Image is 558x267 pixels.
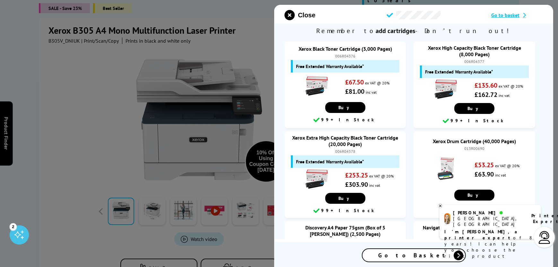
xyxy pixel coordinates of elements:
div: 99+ In Stock [417,117,532,125]
strong: £81.00 [345,87,364,96]
div: 2 [10,223,17,230]
strong: £253.25 [345,171,368,179]
div: 006R04378 [291,149,399,154]
span: Remember to - Don’t run out! [274,23,553,38]
p: of 8 years! I can help you choose the right product [444,229,536,259]
span: Go to Basket [379,252,449,259]
a: Xerox Extra High Capacity Black Toner Cartridge (20,000 Pages) [292,134,398,147]
div: 99+ In Stock [288,116,403,124]
a: Discovery A4 Paper 75gsm (Box of 5 [PERSON_NAME]) (2,500 Pages) [305,224,385,237]
span: inc vat [499,93,510,98]
strong: £135.60 [475,81,497,90]
div: [PERSON_NAME] [453,210,523,216]
span: inc vat [369,183,380,188]
strong: £63.90 [475,170,494,178]
span: ex VAT @ 20% [495,163,519,168]
div: 99+ In Stock [288,207,403,215]
div: [GEOGRAPHIC_DATA], [GEOGRAPHIC_DATA] [453,216,523,227]
div: 34154GP [420,239,528,244]
div: 006R04376 [291,54,399,58]
button: close modal [284,10,315,20]
span: Buy [467,192,481,198]
div: 006R04377 [420,59,528,64]
span: Close [298,12,315,19]
a: Xerox Black Toner Cartridge (3,000 Pages) [299,46,392,52]
span: ex VAT @ 20% [369,174,394,178]
span: Buy [338,195,352,201]
span: inc vat [495,173,506,177]
span: Free Extended Warranty Available* [425,69,493,75]
b: I'm [PERSON_NAME], a printer expert [444,229,519,241]
strong: £53.25 [475,161,494,169]
a: Navigator A4 Universal Paper 80gsm (Box of 5 [PERSON_NAME]) (2,500 Pages) [423,224,526,237]
div: 99+ In Stock [417,204,532,211]
span: Go to basket [491,12,519,18]
img: user-headset-light.svg [538,231,551,244]
a: Go to Basket [362,248,466,262]
img: amy-livechat.png [444,213,450,224]
span: ex VAT @ 20% [365,81,389,85]
div: 78355AN [291,239,399,244]
img: Xerox Drum Cartridge (40,000 Pages) [434,158,457,180]
a: Xerox Drum Cartridge (40,000 Pages) [433,138,516,144]
span: Buy [467,106,481,111]
strong: £67.50 [345,78,364,86]
span: ex VAT @ 20% [499,84,523,89]
a: Xerox High Capacity Black Toner Cartridge (8,000 Pages) [428,45,521,57]
img: Xerox Black Toner Cartridge (3,000 Pages) [305,75,328,97]
img: Xerox High Capacity Black Toner Cartridge (8,000 Pages) [434,78,457,100]
b: add cartridges [376,27,415,35]
span: Free Extended Warranty Available* [296,159,364,165]
div: 013R00690 [420,146,528,151]
a: Go to basket [491,12,543,18]
span: inc vat [366,90,377,95]
span: Buy [338,105,352,110]
img: Xerox Extra High Capacity Black Toner Cartridge (20,000 Pages) [305,168,328,190]
strong: £162.72 [475,90,497,99]
strong: £303.90 [345,180,368,189]
span: Free Extended Warranty Available* [296,63,364,69]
